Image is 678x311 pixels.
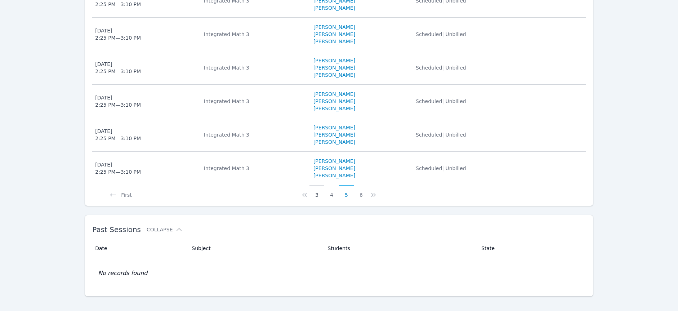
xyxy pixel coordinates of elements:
[324,185,339,199] button: 4
[313,165,355,172] a: [PERSON_NAME]
[309,185,324,199] button: 3
[313,31,355,38] a: [PERSON_NAME]
[104,185,137,199] button: First
[92,225,141,234] span: Past Sessions
[92,18,586,51] tr: [DATE]2:25 PM—3:10 PMIntegrated Math 3[PERSON_NAME][PERSON_NAME][PERSON_NAME]Scheduled| Unbilled
[313,131,355,138] a: [PERSON_NAME]
[313,105,355,112] a: [PERSON_NAME]
[416,98,466,104] span: Scheduled | Unbilled
[313,23,355,31] a: [PERSON_NAME]
[416,132,466,138] span: Scheduled | Unbilled
[313,124,355,131] a: [PERSON_NAME]
[313,98,355,105] a: [PERSON_NAME]
[313,90,355,98] a: [PERSON_NAME]
[95,61,141,75] div: [DATE] 2:25 PM — 3:10 PM
[95,27,141,41] div: [DATE] 2:25 PM — 3:10 PM
[313,57,355,64] a: [PERSON_NAME]
[313,64,355,71] a: [PERSON_NAME]
[313,157,355,165] a: [PERSON_NAME]
[416,165,466,171] span: Scheduled | Unbilled
[147,226,183,233] button: Collapse
[187,240,323,257] th: Subject
[313,4,355,12] a: [PERSON_NAME]
[92,85,586,118] tr: [DATE]2:25 PM—3:10 PMIntegrated Math 3[PERSON_NAME][PERSON_NAME][PERSON_NAME]Scheduled| Unbilled
[204,131,305,138] div: Integrated Math 3
[92,51,586,85] tr: [DATE]2:25 PM—3:10 PMIntegrated Math 3[PERSON_NAME][PERSON_NAME][PERSON_NAME]Scheduled| Unbilled
[323,240,477,257] th: Students
[204,165,305,172] div: Integrated Math 3
[339,185,354,199] button: 5
[416,65,466,71] span: Scheduled | Unbilled
[92,118,586,152] tr: [DATE]2:25 PM—3:10 PMIntegrated Math 3[PERSON_NAME][PERSON_NAME][PERSON_NAME]Scheduled| Unbilled
[313,138,355,146] a: [PERSON_NAME]
[313,71,355,79] a: [PERSON_NAME]
[92,240,187,257] th: Date
[204,64,305,71] div: Integrated Math 3
[313,38,355,45] a: [PERSON_NAME]
[95,94,141,108] div: [DATE] 2:25 PM — 3:10 PM
[95,128,141,142] div: [DATE] 2:25 PM — 3:10 PM
[477,240,586,257] th: State
[92,257,586,289] td: No records found
[354,185,369,199] button: 6
[92,152,586,185] tr: [DATE]2:25 PM—3:10 PMIntegrated Math 3[PERSON_NAME][PERSON_NAME][PERSON_NAME]Scheduled| Unbilled
[204,98,305,105] div: Integrated Math 3
[416,31,466,37] span: Scheduled | Unbilled
[313,172,355,179] a: [PERSON_NAME]
[95,161,141,176] div: [DATE] 2:25 PM — 3:10 PM
[204,31,305,38] div: Integrated Math 3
